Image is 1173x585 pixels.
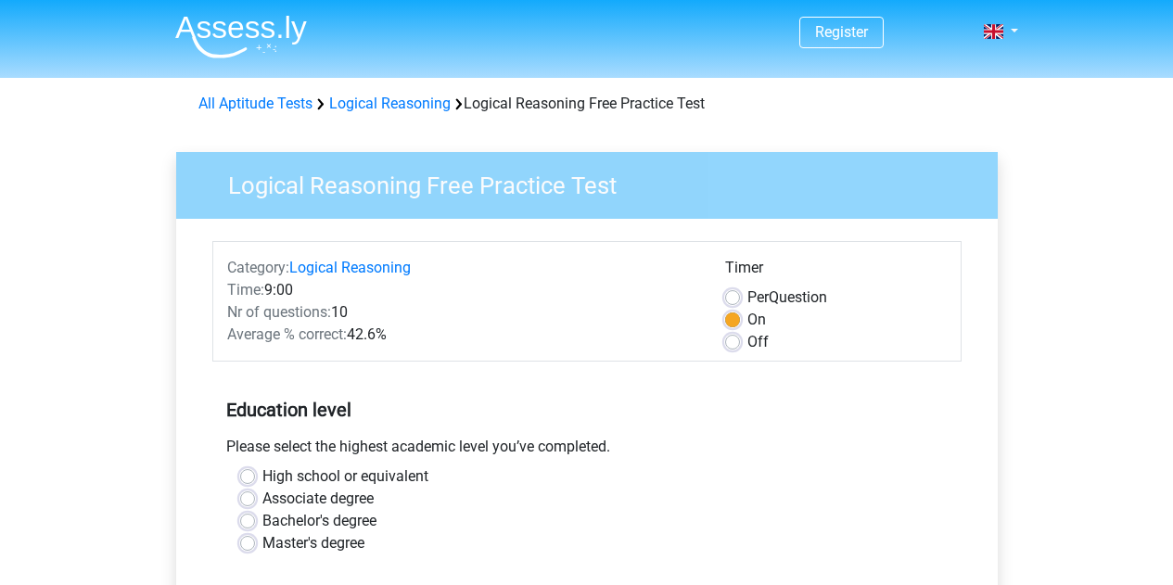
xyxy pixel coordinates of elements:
[289,259,411,276] a: Logical Reasoning
[227,281,264,299] span: Time:
[227,303,331,321] span: Nr of questions:
[206,164,984,200] h3: Logical Reasoning Free Practice Test
[747,309,766,331] label: On
[262,510,376,532] label: Bachelor's degree
[262,488,374,510] label: Associate degree
[227,325,347,343] span: Average % correct:
[725,257,947,286] div: Timer
[175,15,307,58] img: Assessly
[329,95,451,112] a: Logical Reasoning
[262,465,428,488] label: High school or equivalent
[213,301,711,324] div: 10
[226,391,948,428] h5: Education level
[815,23,868,41] a: Register
[213,279,711,301] div: 9:00
[212,436,962,465] div: Please select the highest academic level you’ve completed.
[747,331,769,353] label: Off
[227,259,289,276] span: Category:
[191,93,983,115] div: Logical Reasoning Free Practice Test
[747,286,827,309] label: Question
[747,288,769,306] span: Per
[262,532,364,554] label: Master's degree
[213,324,711,346] div: 42.6%
[198,95,312,112] a: All Aptitude Tests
